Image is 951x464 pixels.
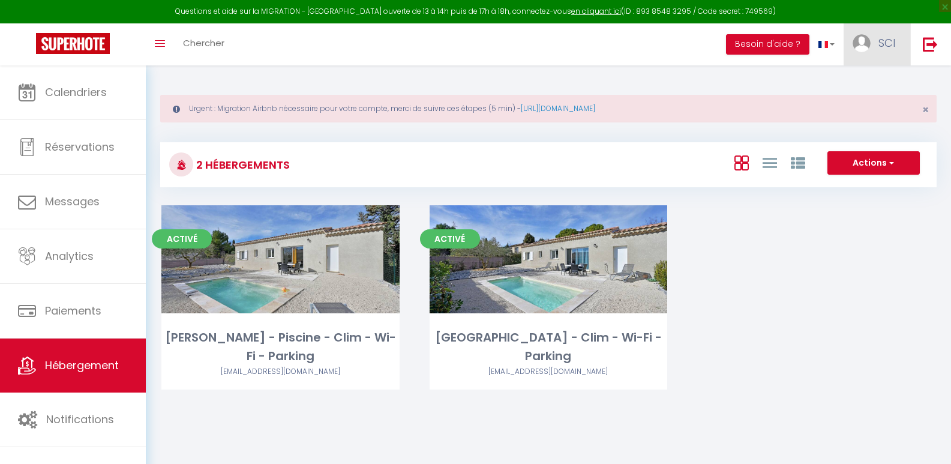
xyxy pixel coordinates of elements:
[174,23,233,65] a: Chercher
[734,152,749,172] a: Vue en Box
[45,358,119,373] span: Hébergement
[152,229,212,249] span: Activé
[827,151,920,175] button: Actions
[45,85,107,100] span: Calendriers
[46,412,114,427] span: Notifications
[791,152,805,172] a: Vue par Groupe
[45,139,115,154] span: Réservations
[430,366,668,378] div: Airbnb
[923,37,938,52] img: logout
[726,34,809,55] button: Besoin d'aide ?
[45,249,94,264] span: Analytics
[420,229,480,249] span: Activé
[45,303,101,318] span: Paiements
[244,247,316,271] a: Editer
[161,366,400,378] div: Airbnb
[430,328,668,366] div: [GEOGRAPHIC_DATA] - Clim - Wi-Fi - Parking
[571,6,621,16] a: en cliquant ici
[193,151,290,178] h3: 2 Hébergements
[521,103,595,113] a: [URL][DOMAIN_NAME]
[878,35,895,50] span: SCI
[161,328,400,366] div: [PERSON_NAME] - Piscine - Clim - Wi-Fi - Parking
[853,34,871,52] img: ...
[36,33,110,54] img: Super Booking
[922,104,929,115] button: Close
[45,194,100,209] span: Messages
[763,152,777,172] a: Vue en Liste
[183,37,224,49] span: Chercher
[160,95,937,122] div: Urgent : Migration Airbnb nécessaire pour votre compte, merci de suivre ces étapes (5 min) -
[844,23,910,65] a: ... SCI
[922,102,929,117] span: ×
[512,247,584,271] a: Editer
